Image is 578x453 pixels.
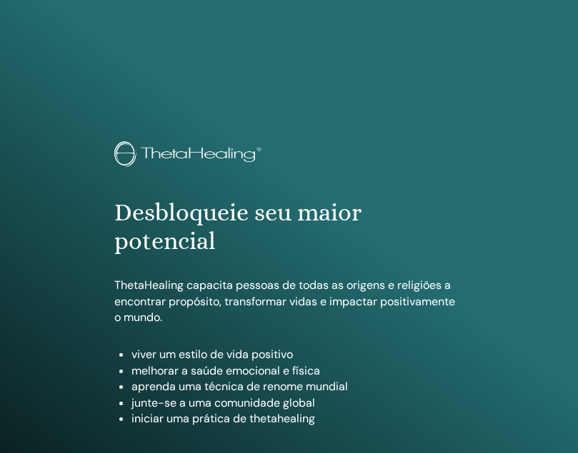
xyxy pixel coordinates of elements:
p: ThetaHealing capacita pessoas de todas as origens e religiões a encontrar propósito, transformar ... [114,278,464,325]
li: viver um estilo de vida positivo [131,347,464,362]
li: melhorar a saúde emocional e física [131,363,464,379]
h1: Desbloqueie seu maior potencial [114,198,464,257]
li: aprenda uma técnica de renome mundial [131,379,464,395]
li: iniciar uma prática de thetahealing [131,411,464,427]
li: junte-se a uma comunidade global [131,395,464,411]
